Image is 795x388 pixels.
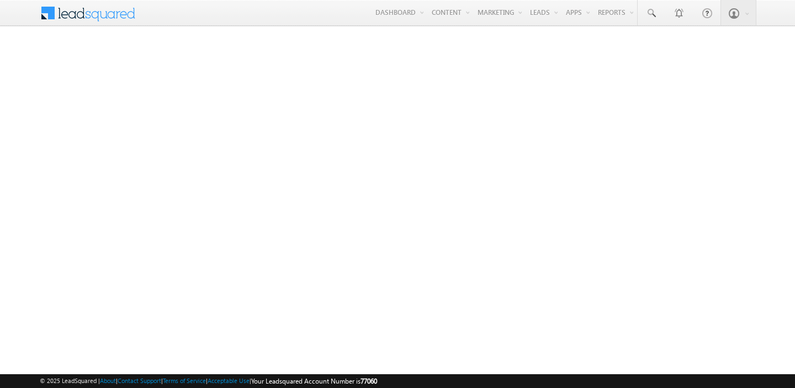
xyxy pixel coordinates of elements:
a: Contact Support [118,377,161,384]
span: 77060 [361,377,377,385]
span: Your Leadsquared Account Number is [251,377,377,385]
span: © 2025 LeadSquared | | | | | [40,376,377,386]
a: Terms of Service [163,377,206,384]
a: Acceptable Use [208,377,250,384]
a: About [100,377,116,384]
